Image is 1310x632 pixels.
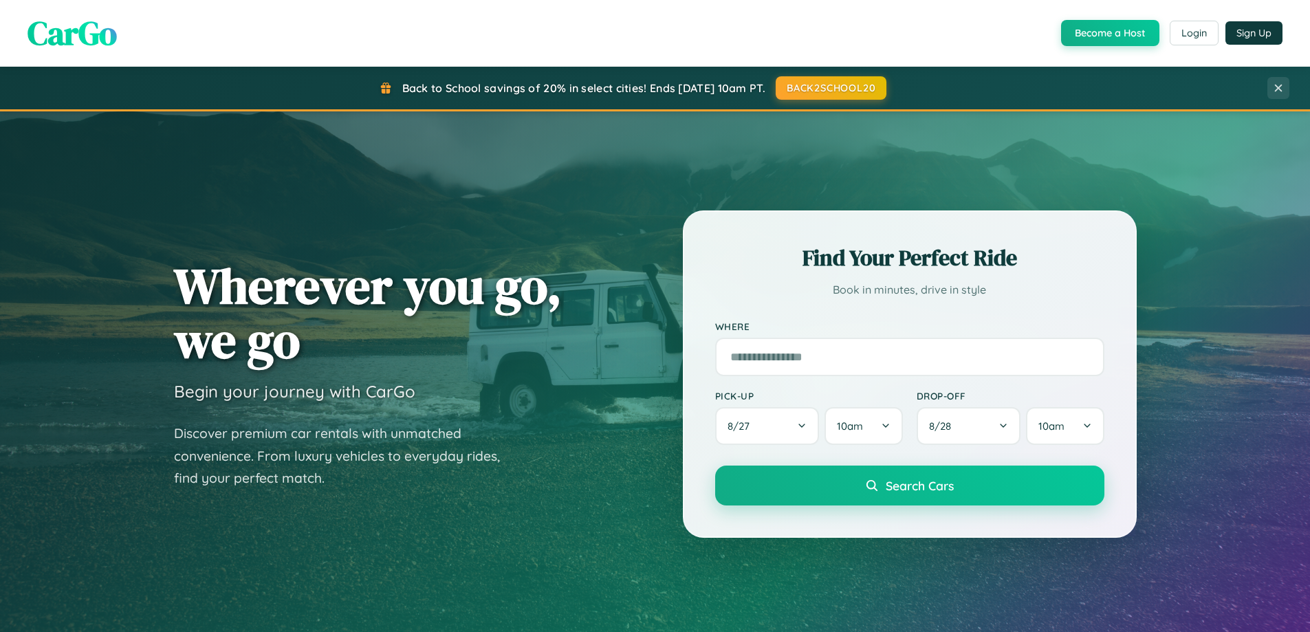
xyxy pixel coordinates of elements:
span: CarGo [28,10,117,56]
button: Sign Up [1225,21,1282,45]
label: Drop-off [917,390,1104,402]
button: 10am [825,407,902,445]
span: 8 / 28 [929,419,958,433]
span: 10am [837,419,863,433]
h1: Wherever you go, we go [174,259,562,367]
label: Where [715,320,1104,332]
label: Pick-up [715,390,903,402]
button: 8/28 [917,407,1021,445]
button: BACK2SCHOOL20 [776,76,886,100]
p: Book in minutes, drive in style [715,280,1104,300]
span: Back to School savings of 20% in select cities! Ends [DATE] 10am PT. [402,81,765,95]
span: 8 / 27 [728,419,756,433]
h2: Find Your Perfect Ride [715,243,1104,273]
h3: Begin your journey with CarGo [174,381,415,402]
button: Become a Host [1061,20,1159,46]
button: Search Cars [715,466,1104,505]
p: Discover premium car rentals with unmatched convenience. From luxury vehicles to everyday rides, ... [174,422,518,490]
span: Search Cars [886,478,954,493]
span: 10am [1038,419,1065,433]
button: 10am [1026,407,1104,445]
button: Login [1170,21,1219,45]
button: 8/27 [715,407,820,445]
